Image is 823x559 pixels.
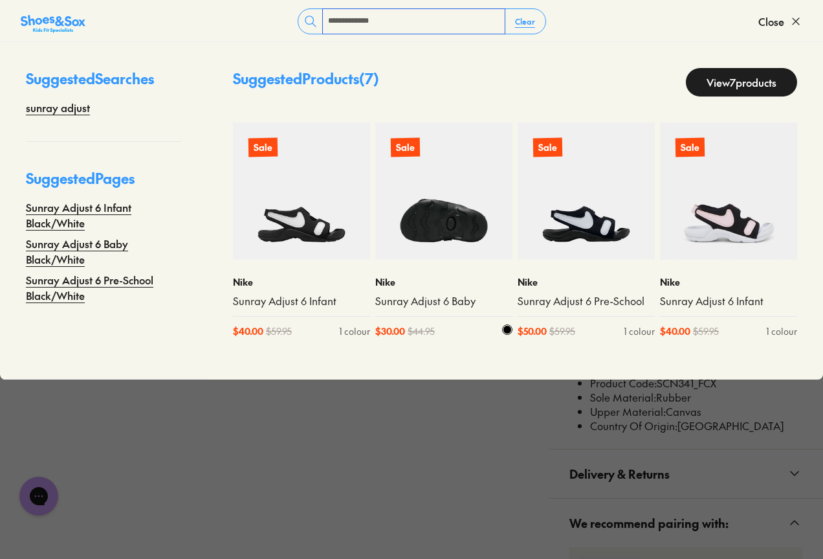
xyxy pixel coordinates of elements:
iframe: Gorgias live chat messenger [13,472,65,520]
span: Delivery & Returns [569,455,670,493]
p: Nike [518,275,655,289]
a: Sunray Adjust 6 Infant [233,294,370,308]
p: Nike [233,275,370,289]
a: View7products [686,68,797,97]
li: SCN341_FCX [590,376,802,391]
a: Sale [233,122,370,260]
a: Sunray Adjust 6 Infant Black/White [26,200,181,231]
span: $ 40.00 [233,325,263,338]
li: Canvas [590,405,802,419]
a: Sunray Adjust 6 Pre-School Black/White [26,272,181,303]
span: We recommend pairing with: [569,504,729,542]
p: Sale [248,138,278,157]
span: $ 30.00 [375,325,405,338]
div: 1 colour [624,325,655,338]
span: $ 50.00 [518,325,547,338]
span: $ 59.95 [266,325,292,338]
div: 1 colour [339,325,370,338]
li: Rubber [590,391,802,405]
p: Nike [375,275,512,289]
span: $ 40.00 [660,325,690,338]
span: $ 59.95 [549,325,575,338]
p: Sale [533,138,562,157]
button: Clear [505,10,545,33]
span: $ 59.95 [693,325,719,338]
div: 1 colour [766,325,797,338]
p: Sale [675,138,705,157]
span: Product Code: [590,376,657,390]
a: Sale [375,122,512,260]
button: Close [758,7,802,36]
p: Suggested Products [233,68,379,97]
span: ( 7 ) [359,69,379,88]
li: [GEOGRAPHIC_DATA] [590,419,802,433]
a: Sunray Adjust 6 Pre-School [518,294,655,308]
span: Sole Material: [590,390,656,404]
a: Sunray Adjust 6 Baby [375,294,512,308]
a: Sale [518,122,655,260]
p: Sale [390,137,421,157]
a: Shoes &amp; Sox [21,11,85,32]
span: $ 44.95 [408,325,435,338]
span: Country Of Origin: [590,418,677,433]
p: Nike [660,275,797,289]
a: Sunray Adjust 6 Baby Black/White [26,236,181,267]
span: Upper Material: [590,404,666,418]
span: Close [758,14,784,29]
button: We recommend pairing with: [549,499,823,547]
p: Suggested Searches [26,68,181,100]
img: SNS_Logo_Responsive.svg [21,14,85,34]
p: Suggested Pages [26,168,181,200]
a: sunray adjust [26,100,90,115]
button: Delivery & Returns [549,450,823,498]
a: Sunray Adjust 6 Infant [660,294,797,308]
a: Sale [660,122,797,260]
